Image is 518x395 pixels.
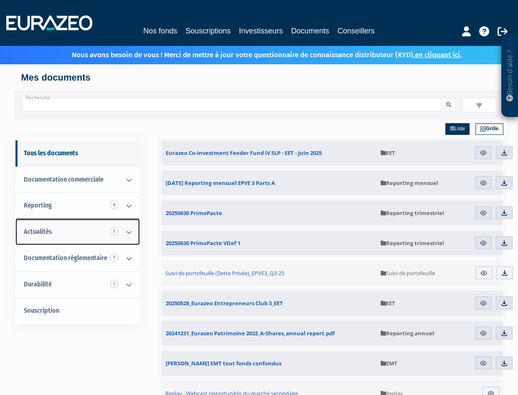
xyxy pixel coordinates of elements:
[162,291,376,316] a: 20250528_Eurazeo Entrepreneurs Club 3_EET
[165,269,284,277] span: Suivi de portefeuille (Dette Privée)_EPVE3_Q2-25
[500,239,508,247] img: download.svg
[381,329,434,337] span: Reporting annuel
[415,51,462,59] a: en cliquant ici.
[480,329,487,337] img: eye.svg
[15,219,140,245] a: Actualités 1
[291,25,329,38] a: Documents
[162,140,376,165] a: Eurazeo Co-Investment Feeder Fund IV SLP - EET - Juin 2025
[162,200,376,225] a: 20250630 PrimoPacte
[24,306,59,314] span: Souscription
[162,321,376,346] a: 20241231_Eurazeo Patrimoine 2022_A-Shares_annual report.pdf
[500,360,508,367] img: download.svg
[166,239,240,247] span: 20250630 PrimoPacte VDef 1
[381,360,397,367] span: EMT
[500,329,508,337] img: download.svg
[24,201,52,209] span: Reporting
[161,260,377,286] a: Suivi de portefeuille (Dette Privée)_EPVE3_Q2-25
[162,230,376,256] a: 20250630 PrimoPacte VDef 1
[143,25,177,37] a: Nos fonds
[15,192,140,219] a: Reporting 9
[24,228,52,235] span: Actualités
[480,299,487,307] img: eye.svg
[185,25,230,37] a: Souscriptions
[110,227,118,235] span: 1
[24,254,107,262] span: Documentation règlementaire
[381,269,435,277] span: Suivi de portefeuille
[15,271,140,298] a: Durabilité 1
[480,239,487,247] img: eye.svg
[475,123,503,135] a: Grille
[22,98,442,111] input: Recherche
[480,179,487,187] img: eye.svg
[166,209,222,217] span: 20250630 PrimoPacte
[480,209,487,217] img: eye.svg
[110,280,118,288] span: 1
[505,38,515,113] p: Besoin d'aide ?
[15,167,140,193] a: Documentation commerciale
[381,149,395,157] span: EET
[15,298,140,324] a: Souscription
[15,245,140,271] a: Documentation règlementaire 7
[475,102,483,109] img: filter.svg
[381,299,395,307] span: EET
[500,299,508,307] img: download.svg
[110,253,118,262] span: 7
[500,149,508,157] img: download.svg
[500,179,508,187] img: download.svg
[21,73,497,83] h4: Mes documents
[338,25,375,37] a: Conseillers
[381,209,444,217] span: Reporting trimestriel
[166,299,283,307] span: 20250528_Eurazeo Entrepreneurs Club 3_EET
[500,209,508,217] img: download.svg
[381,239,444,247] span: Reporting trimestriel
[162,170,376,195] a: [DATE] Reporting mensuel EPVE 3 Parts A
[166,360,281,367] span: [PERSON_NAME] EMT tout fonds confondus
[480,269,488,277] img: eye.svg
[381,179,438,187] span: Reporting mensuel
[110,201,118,209] span: 9
[166,329,335,337] span: 20241231_Eurazeo Patrimoine 2022_A-Shares_annual report.pdf
[162,351,376,376] a: [PERSON_NAME] EMT tout fonds confondus
[480,360,487,367] img: eye.svg
[24,280,52,288] span: Durabilité
[501,269,508,277] img: download.svg
[48,48,462,60] p: Nous avons besoin de vous ! Merci de mettre à jour votre questionnaire de connaissance distribute...
[15,140,140,167] a: Tous les documents
[166,149,322,157] span: Eurazeo Co-Investment Feeder Fund IV SLP - EET - Juin 2025
[6,15,92,30] img: 1732889491-logotype_eurazeo_blanc_rvb.png
[480,126,486,132] img: grid.svg
[480,149,487,157] img: eye.svg
[166,179,275,187] span: [DATE] Reporting mensuel EPVE 3 Parts A
[24,175,104,183] span: Documentation commerciale
[445,123,470,135] a: Liste
[239,25,283,37] a: Investisseurs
